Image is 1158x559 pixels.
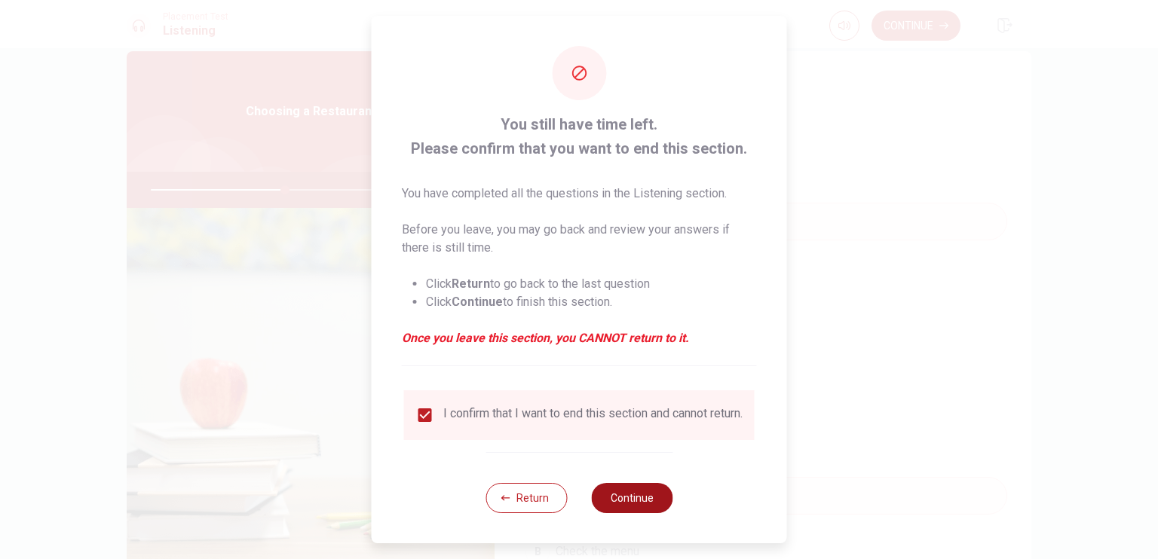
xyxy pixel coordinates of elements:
button: Continue [591,483,672,513]
button: Return [486,483,567,513]
li: Click to finish this section. [426,293,757,311]
strong: Return [452,276,490,291]
p: Before you leave, you may go back and review your answers if there is still time. [402,221,757,257]
strong: Continue [452,295,503,309]
span: You still have time left. Please confirm that you want to end this section. [402,112,757,160]
p: You have completed all the questions in the Listening section. [402,185,757,203]
div: I confirm that I want to end this section and cannot return. [443,406,743,424]
em: Once you leave this section, you CANNOT return to it. [402,329,757,347]
li: Click to go back to the last question [426,275,757,293]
